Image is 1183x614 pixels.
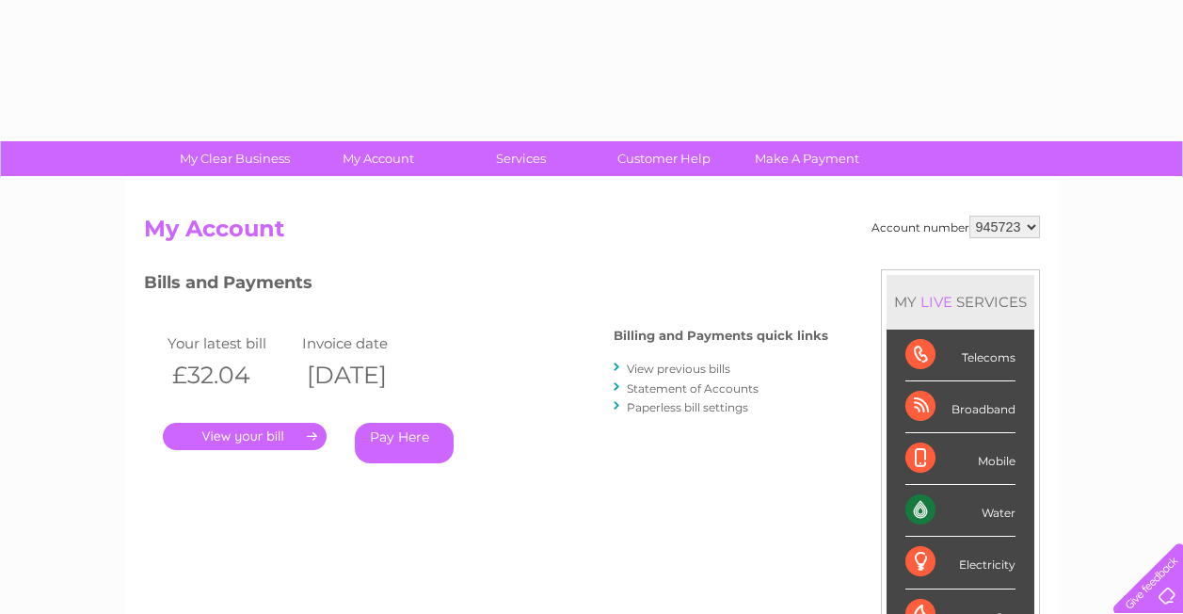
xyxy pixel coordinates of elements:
td: Invoice date [297,331,433,356]
div: Telecoms [905,330,1015,381]
a: Customer Help [586,141,742,176]
th: £32.04 [163,356,298,395]
th: [DATE] [297,356,433,395]
div: LIVE [917,293,956,311]
h4: Billing and Payments quick links [614,329,828,343]
a: . [163,423,327,450]
div: Electricity [905,537,1015,589]
a: Make A Payment [729,141,885,176]
a: My Clear Business [157,141,312,176]
div: Account number [871,216,1040,238]
a: Services [443,141,599,176]
a: Pay Here [355,423,454,463]
a: My Account [300,141,456,176]
h2: My Account [144,216,1040,251]
div: Broadband [905,381,1015,433]
div: MY SERVICES [887,275,1034,329]
a: Statement of Accounts [627,381,759,396]
div: Mobile [905,433,1015,485]
div: Water [905,485,1015,537]
a: Paperless bill settings [627,400,748,414]
h3: Bills and Payments [144,269,828,302]
td: Your latest bill [163,331,298,356]
a: View previous bills [627,362,730,376]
